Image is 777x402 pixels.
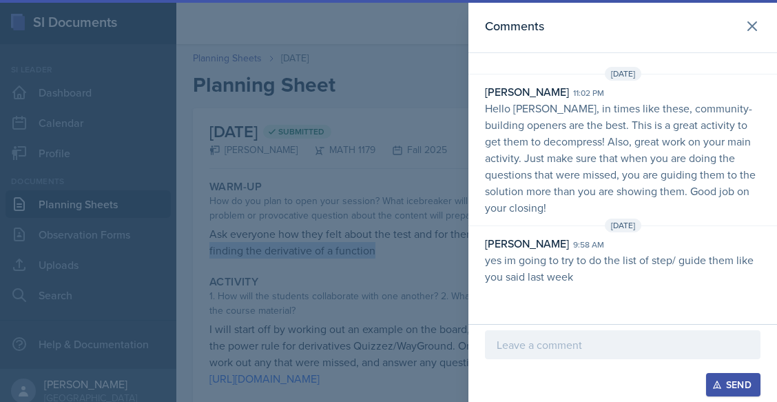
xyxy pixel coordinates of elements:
[485,100,760,216] p: Hello [PERSON_NAME], in times like these, community-building openers are the best. This is a grea...
[605,219,641,232] span: [DATE]
[573,239,604,251] div: 9:58 am
[485,17,544,36] h2: Comments
[715,379,752,390] div: Send
[485,83,569,100] div: [PERSON_NAME]
[485,235,569,252] div: [PERSON_NAME]
[573,87,604,99] div: 11:02 pm
[485,252,760,285] p: yes im going to try to do the list of step/ guide them like you said last week
[605,67,641,81] span: [DATE]
[706,373,760,396] button: Send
